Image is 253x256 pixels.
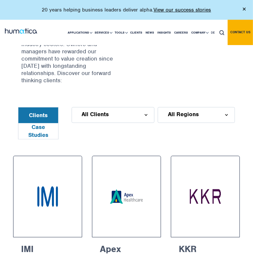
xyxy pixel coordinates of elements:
img: Apex Healthcare [104,168,149,225]
img: search_icon [219,30,224,35]
a: Clients [128,20,144,45]
img: logo [5,28,37,34]
img: d_arroww [145,114,148,116]
span: All Clients [82,112,109,117]
a: Careers [172,20,190,45]
a: Insights [156,20,172,45]
img: d_arroww [225,114,228,116]
a: View our success stories [154,7,211,13]
a: News [144,20,156,45]
p: 20 years helping business leaders deliver alpha. [42,7,211,13]
p: We operate internationally, and across industry sectors. Owners and managers have rewarded our co... [21,34,122,84]
a: Services [93,20,113,45]
a: Contact us [228,20,253,45]
span: All Regions [168,112,199,117]
button: Case Studies [18,123,58,139]
a: Tools [113,20,128,45]
img: IMI [26,168,70,225]
a: Applications [66,20,93,45]
a: DE [209,20,216,45]
span: DE [211,31,215,35]
img: KKR [183,168,227,225]
a: Company [190,20,209,45]
button: Clients [18,108,58,123]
